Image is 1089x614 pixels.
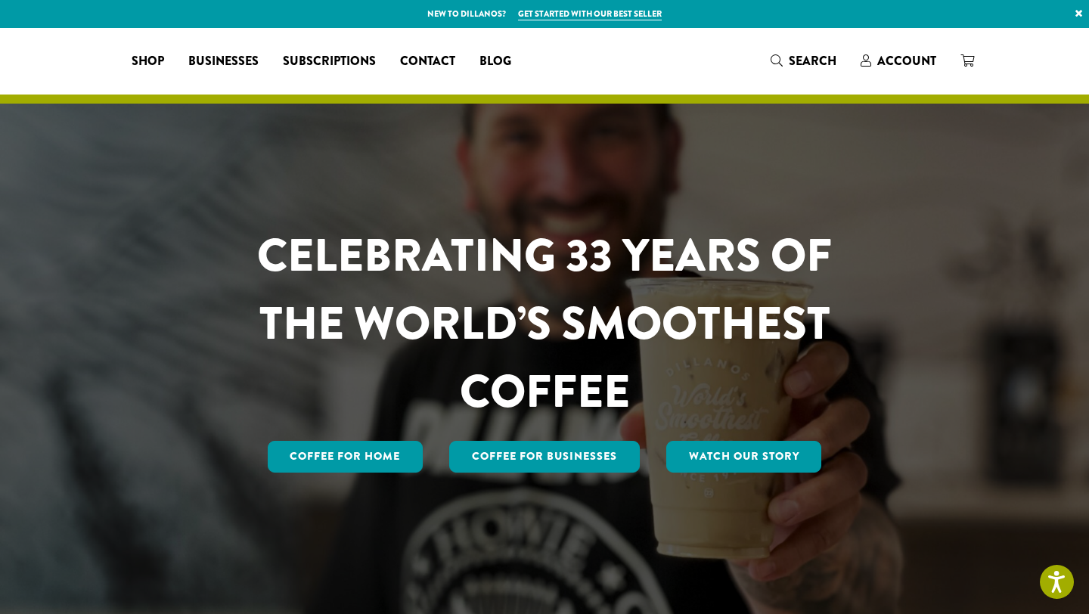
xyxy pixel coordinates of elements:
[479,52,511,71] span: Blog
[283,52,376,71] span: Subscriptions
[188,52,259,71] span: Businesses
[789,52,836,70] span: Search
[268,441,423,473] a: Coffee for Home
[449,441,640,473] a: Coffee For Businesses
[213,222,876,426] h1: CELEBRATING 33 YEARS OF THE WORLD’S SMOOTHEST COFFEE
[400,52,455,71] span: Contact
[518,8,662,20] a: Get started with our best seller
[132,52,164,71] span: Shop
[119,49,176,73] a: Shop
[759,48,849,73] a: Search
[666,441,822,473] a: Watch Our Story
[877,52,936,70] span: Account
